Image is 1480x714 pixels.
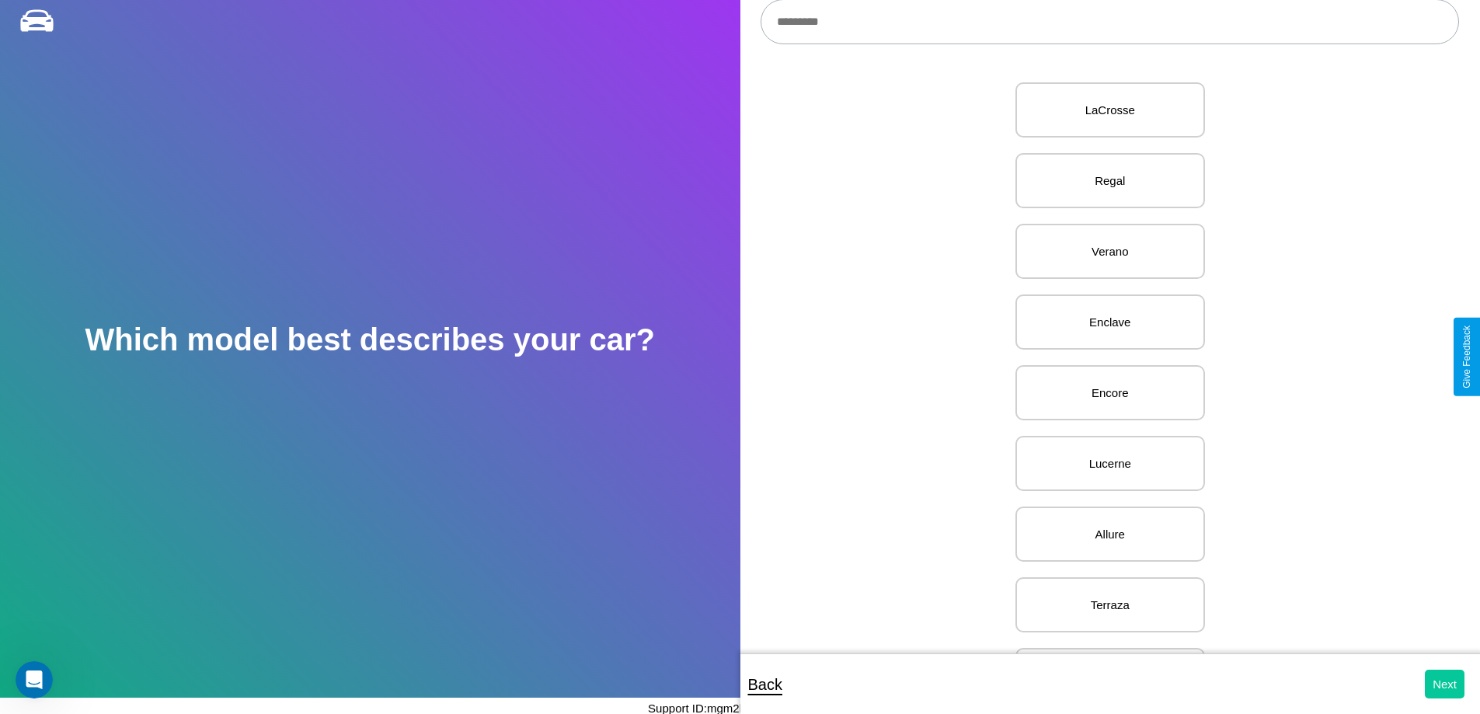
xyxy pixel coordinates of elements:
[1033,453,1188,474] p: Lucerne
[1461,326,1472,388] div: Give Feedback
[748,670,782,698] p: Back
[1033,170,1188,191] p: Regal
[16,661,53,698] iframe: Intercom live chat
[1033,524,1188,545] p: Allure
[1033,594,1188,615] p: Terraza
[85,322,655,357] h2: Which model best describes your car?
[1033,312,1188,333] p: Enclave
[1033,241,1188,262] p: Verano
[1425,670,1464,698] button: Next
[1033,99,1188,120] p: LaCrosse
[1033,382,1188,403] p: Encore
